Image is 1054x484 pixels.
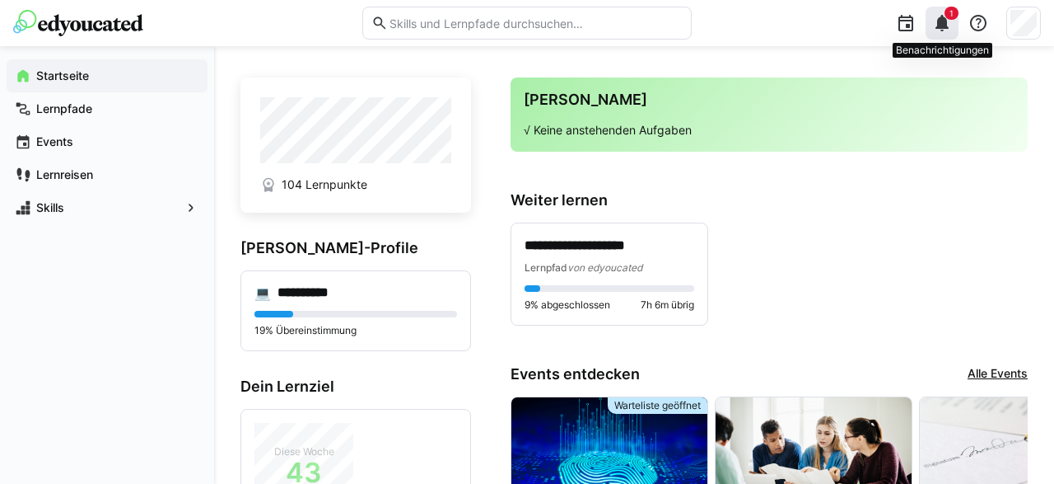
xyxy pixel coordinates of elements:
[949,8,954,18] span: 1
[893,43,992,58] div: Benachrichtigungen
[968,365,1028,383] a: Alle Events
[524,122,1014,139] p: √ Keine anstehenden Aufgaben
[524,91,1014,109] h3: [PERSON_NAME]
[511,191,1028,209] h3: Weiter lernen
[641,298,694,312] span: 7h 6m übrig
[525,261,567,274] span: Lernpfad
[282,176,367,193] span: 104 Lernpunkte
[525,298,610,312] span: 9% abgeschlossen
[388,16,683,31] input: Skills und Lernpfade durchsuchen…
[254,324,457,337] p: 19% Übereinstimmung
[240,239,471,257] h3: [PERSON_NAME]-Profile
[240,378,471,396] h3: Dein Lernziel
[511,365,640,383] h3: Events entdecken
[614,399,701,412] span: Warteliste geöffnet
[254,284,271,301] div: 💻️
[567,261,642,274] span: von edyoucated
